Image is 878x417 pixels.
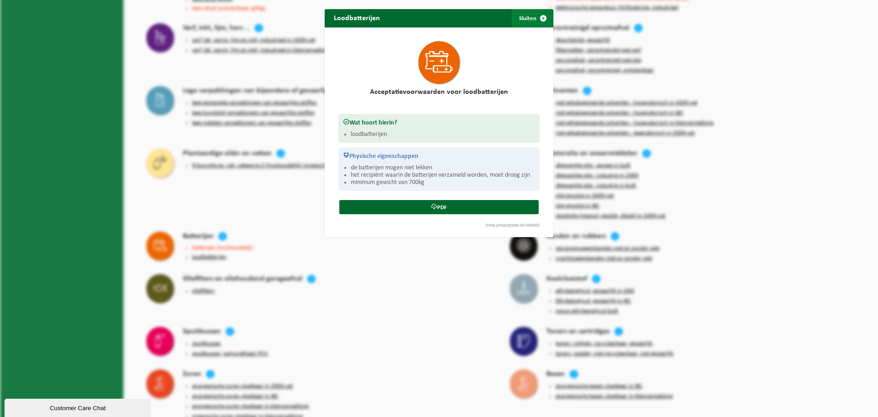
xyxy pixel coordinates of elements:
[512,9,552,27] button: Sluiten
[351,164,535,172] li: de batterijen mogen niet lekken
[334,223,544,228] div: Onze productcode:04-000085
[343,152,535,160] h3: Physische eigenschappen
[351,131,535,138] li: loodbatterijen
[5,397,153,417] iframe: chat widget
[339,200,539,214] a: PDF
[351,172,535,179] li: het recipiënt waarin de batterijen verzameld worden, moet droog zijn
[325,9,389,27] h2: Loodbatterijen
[351,179,535,186] li: minimum gewicht van 700kg
[338,88,540,96] h2: Acceptatievoorwaarden voor loodbatterijen
[343,119,535,126] h3: Wat hoort hierin?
